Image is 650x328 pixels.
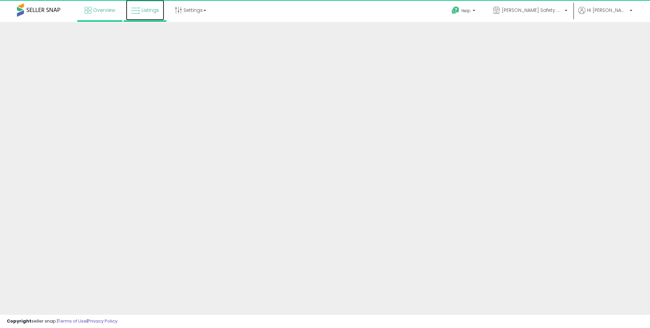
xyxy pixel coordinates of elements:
span: Listings [142,7,159,14]
i: Get Help [451,6,460,15]
span: Help [461,8,471,14]
span: [PERSON_NAME] Safety & Supply [502,7,563,14]
a: Hi [PERSON_NAME] [578,7,632,22]
span: Hi [PERSON_NAME] [587,7,628,14]
a: Help [446,1,482,22]
span: Overview [93,7,115,14]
